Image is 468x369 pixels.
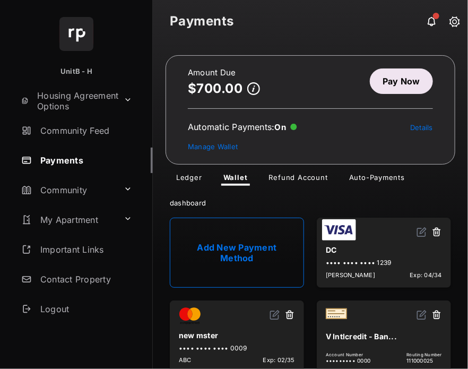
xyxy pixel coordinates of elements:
[407,357,442,364] span: 111000025
[326,352,370,357] span: Account Number
[188,142,238,151] a: Manage Wallet
[17,207,119,233] a: My Apartment
[417,227,427,237] img: svg+xml;base64,PHN2ZyB2aWV3Qm94PSIwIDAgMjQgMjQiIHdpZHRoPSIxNiIgaGVpZ2h0PSIxNiIgZmlsbD0ibm9uZSIgeG...
[341,173,413,186] a: Auto-Payments
[17,118,153,143] a: Community Feed
[179,344,295,352] div: •••• •••• •••• 0009
[326,271,375,279] span: [PERSON_NAME]
[17,237,136,262] a: Important Links
[153,186,468,216] div: dashboard
[261,173,336,186] a: Refund Account
[407,352,442,357] span: Routing Number
[170,218,304,288] a: Add New Payment Method
[168,173,211,186] a: Ledger
[326,328,442,345] div: V Intlcredit - Ban...
[17,148,153,173] a: Payments
[17,177,119,203] a: Community
[326,259,442,267] div: •••• •••• •••• 1239
[326,241,442,259] div: DC
[275,122,287,132] span: On
[326,357,370,364] span: ••••••••• 0000
[170,15,451,28] strong: Payments
[188,81,243,96] p: $700.00
[410,123,433,132] a: Details
[410,271,442,279] span: Exp: 04/34
[417,310,427,320] img: svg+xml;base64,PHN2ZyB2aWV3Qm94PSIwIDAgMjQgMjQiIHdpZHRoPSIxNiIgaGVpZ2h0PSIxNiIgZmlsbD0ibm9uZSIgeG...
[179,327,295,344] div: new mster
[263,356,295,364] span: Exp: 02/35
[60,66,92,77] p: UnitB - H
[17,267,153,292] a: Contact Property
[17,296,153,322] a: Logout
[188,68,260,77] h2: Amount Due
[215,173,256,186] a: Wallet
[59,17,93,51] img: svg+xml;base64,PHN2ZyB4bWxucz0iaHR0cDovL3d3dy53My5vcmcvMjAwMC9zdmciIHdpZHRoPSI2NCIgaGVpZ2h0PSI2NC...
[270,310,280,320] img: svg+xml;base64,PHN2ZyB2aWV3Qm94PSIwIDAgMjQgMjQiIHdpZHRoPSIxNiIgaGVpZ2h0PSIxNiIgZmlsbD0ibm9uZSIgeG...
[17,88,119,114] a: Housing Agreement Options
[179,356,192,364] span: ABC
[188,122,297,132] div: Automatic Payments :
